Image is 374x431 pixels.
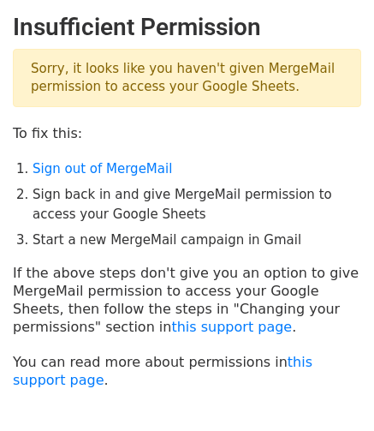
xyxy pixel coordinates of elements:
li: Start a new MergeMail campaign in Gmail [33,230,361,250]
h2: Insufficient Permission [13,13,361,42]
a: Sign out of MergeMail [33,161,172,177]
p: To fix this: [13,124,361,142]
a: this support page [13,354,312,388]
p: Sorry, it looks like you haven't given MergeMail permission to access your Google Sheets. [13,49,361,107]
p: If the above steps don't give you an option to give MergeMail permission to access your Google Sh... [13,264,361,336]
p: You can read more about permissions in . [13,353,361,389]
a: this support page [171,319,292,335]
li: Sign back in and give MergeMail permission to access your Google Sheets [33,185,361,224]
